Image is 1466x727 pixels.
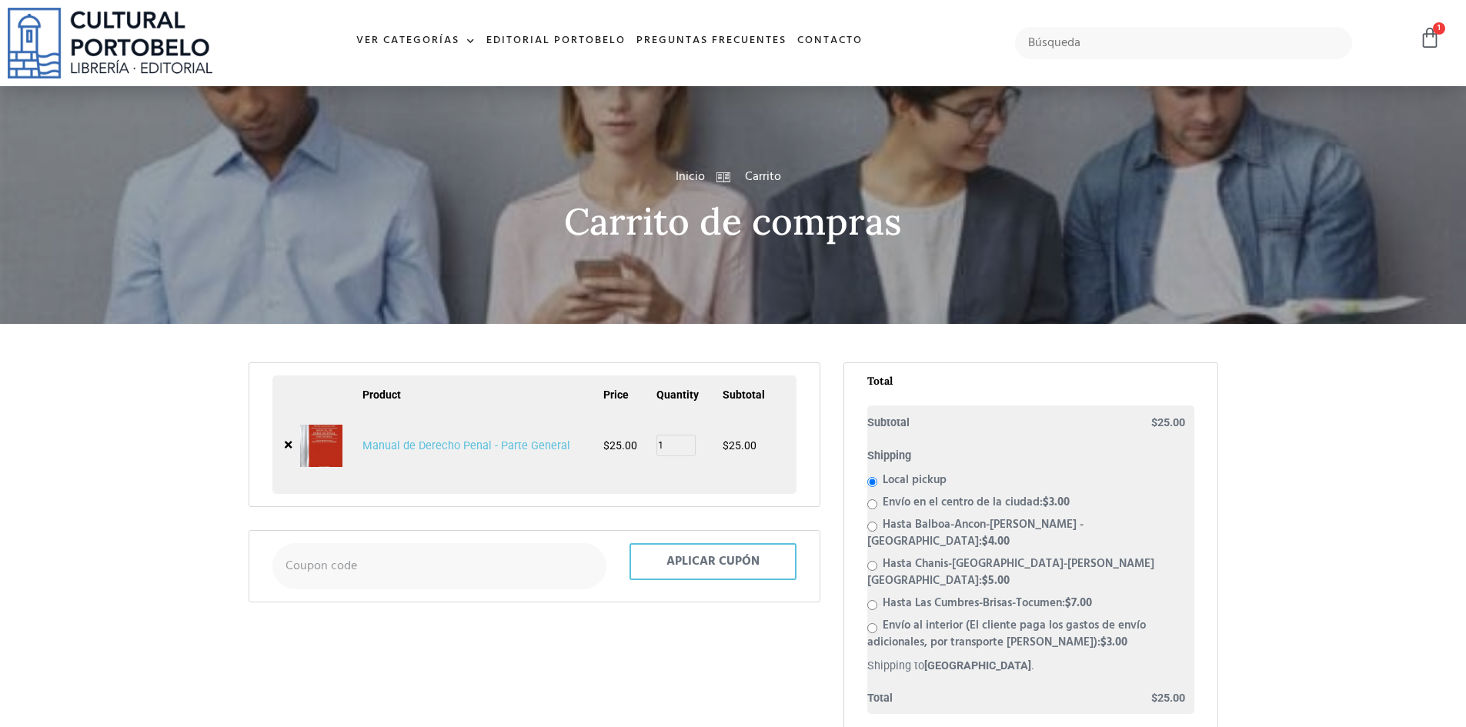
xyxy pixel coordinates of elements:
label: Hasta Balboa-Ancon-[PERSON_NAME] - [GEOGRAPHIC_DATA]: [867,515,1084,551]
span: $ [603,439,609,452]
label: Hasta Las Cumbres-Brisas-Tocumen: [883,595,1092,613]
span: $ [982,532,988,551]
span: Carrito [741,168,781,186]
bdi: 25.00 [723,439,756,452]
bdi: 25.00 [1151,416,1185,429]
label: Hasta Chanis-[GEOGRAPHIC_DATA]-[PERSON_NAME][GEOGRAPHIC_DATA]: [867,555,1154,590]
span: 1 [1433,22,1445,35]
a: Remove Manual de Derecho Penal - Parte General from cart [284,436,292,453]
span: $ [1043,493,1049,512]
a: 1 [1419,27,1441,49]
bdi: 3.00 [1043,493,1070,512]
span: $ [723,439,729,452]
span: $ [1100,634,1107,652]
a: Preguntas frecuentes [631,25,792,58]
label: Envío al interior (El cliente paga los gastos de envío adicionales, por transporte [PERSON_NAME]): [867,617,1146,652]
p: Shipping to . [867,658,1194,675]
a: Editorial Portobelo [481,25,631,58]
bdi: 25.00 [603,439,637,452]
th: Price [603,387,656,409]
input: Coupon code [272,543,606,589]
strong: [GEOGRAPHIC_DATA] [924,659,1031,672]
th: Product [362,387,603,409]
bdi: 4.00 [982,532,1010,551]
span: $ [1151,692,1157,705]
span: $ [1151,416,1157,429]
button: Aplicar cupón [629,543,796,580]
a: Manual de Derecho Penal - Parte General [362,439,570,452]
label: Local pickup [883,471,947,489]
input: Product quantity [656,435,696,456]
a: Inicio [676,168,705,186]
input: Búsqueda [1015,27,1353,59]
h2: Total [867,375,1194,393]
bdi: 7.00 [1065,595,1092,613]
span: $ [982,572,988,590]
bdi: 5.00 [982,572,1010,590]
bdi: 3.00 [1100,634,1127,652]
span: $ [1065,595,1071,613]
h2: Carrito de compras [249,202,1218,242]
a: Contacto [792,25,868,58]
bdi: 25.00 [1151,692,1185,705]
a: Ver Categorías [351,25,481,58]
th: Quantity [656,387,723,409]
th: Subtotal [723,387,785,409]
label: Envío en el centro de la ciudad: [883,493,1070,512]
